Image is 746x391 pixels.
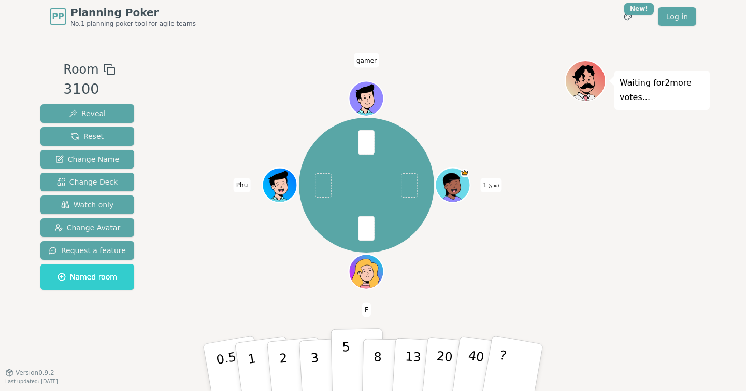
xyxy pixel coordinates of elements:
[70,20,196,28] span: No.1 planning poker tool for agile teams
[40,173,134,191] button: Change Deck
[354,53,379,68] span: Click to change your name
[619,7,637,26] button: New!
[362,303,371,317] span: Click to change your name
[52,10,64,23] span: PP
[63,79,115,100] div: 3100
[624,3,654,15] div: New!
[16,369,54,377] span: Version 0.9.2
[71,131,104,142] span: Reset
[5,379,58,384] span: Last updated: [DATE]
[40,264,134,290] button: Named room
[63,60,98,79] span: Room
[40,195,134,214] button: Watch only
[40,218,134,237] button: Change Avatar
[487,184,499,188] span: (you)
[49,245,126,256] span: Request a feature
[234,178,250,192] span: Click to change your name
[69,108,106,119] span: Reveal
[40,104,134,123] button: Reveal
[5,369,54,377] button: Version0.9.2
[40,127,134,146] button: Reset
[61,200,114,210] span: Watch only
[54,222,121,233] span: Change Avatar
[480,178,501,192] span: Click to change your name
[57,177,118,187] span: Change Deck
[461,169,469,178] span: 1 is the host
[58,272,117,282] span: Named room
[40,150,134,169] button: Change Name
[55,154,119,164] span: Change Name
[658,7,696,26] a: Log in
[50,5,196,28] a: PPPlanning PokerNo.1 planning poker tool for agile teams
[620,76,705,105] p: Waiting for 2 more votes...
[70,5,196,20] span: Planning Poker
[437,169,469,202] button: Click to change your avatar
[40,241,134,260] button: Request a feature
